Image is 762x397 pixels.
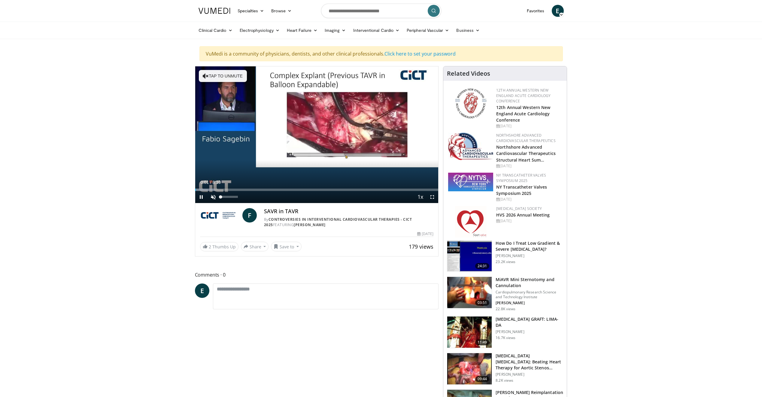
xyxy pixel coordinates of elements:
[496,259,515,264] p: 23.2K views
[403,24,453,36] a: Peripheral Vascular
[384,50,456,57] a: Click here to set your password
[523,5,548,17] a: Favorites
[496,329,563,334] p: [PERSON_NAME]
[234,5,268,17] a: Specialties
[199,70,247,82] button: Tap to unmute
[496,378,513,383] p: 8.2K views
[195,189,439,191] div: Progress Bar
[447,70,490,77] h4: Related Videos
[496,277,563,289] h3: MiAVR Mini Sternotomy and Cannulation
[350,24,403,36] a: Interventional Cardio
[552,5,564,17] a: E
[200,208,240,223] img: Controversies in Interventional Cardiovascular Therapies - CICT 2025
[454,88,487,119] img: 0954f259-7907-4053-a817-32a96463ecc8.png.150x105_q85_autocrop_double_scale_upscale_version-0.2.png
[496,353,563,371] h3: [MEDICAL_DATA] [MEDICAL_DATA]: Beating Heart Therapy for Aortic Stenos…
[447,353,563,385] a: 09:44 [MEDICAL_DATA] [MEDICAL_DATA]: Beating Heart Therapy for Aortic Stenos… [PERSON_NAME] 8.2K ...
[199,8,230,14] img: VuMedi Logo
[195,283,209,298] a: E
[195,66,439,203] video-js: Video Player
[455,206,487,238] img: 0148279c-cbd4-41ce-850e-155379fed24c.png.150x105_q85_autocrop_double_scale_upscale_version-0.2.png
[207,191,219,203] button: Unmute
[199,46,563,61] div: VuMedi is a community of physicians, dentists, and other clinical professionals.
[448,133,493,160] img: 45d48ad7-5dc9-4e2c-badc-8ed7b7f471c1.jpg.150x105_q85_autocrop_double_scale_upscale_version-0.2.jpg
[283,24,321,36] a: Heart Failure
[496,105,550,123] a: 12th Annual Western New England Acute Cardiology Conference
[209,244,211,250] span: 2
[221,196,238,198] div: Volume Level
[447,353,492,384] img: 56195716-083d-4b69-80a2-8ad9e280a22f.150x105_q85_crop-smart_upscale.jpg
[414,191,426,203] button: Playback Rate
[409,243,433,250] span: 179 views
[200,242,238,251] a: 2 Thumbs Up
[236,24,283,36] a: Electrophysiology
[496,212,550,218] a: HVS 2026 Annual Meeting
[271,242,302,251] button: Save to
[447,317,492,348] img: feAgcbrvkPN5ynqH4xMDoxOjA4MTsiGN.150x105_q85_crop-smart_upscale.jpg
[496,133,556,143] a: NorthShore Advanced Cardiovascular Therapeutics
[447,240,563,272] a: 24:31 How Do I Treat Low Gradient & Severe [MEDICAL_DATA]? [PERSON_NAME] 23.2K views
[268,5,295,17] a: Browse
[475,376,490,382] span: 09:44
[195,271,439,279] span: Comments 0
[496,290,563,299] p: Cardiopulmonary Research Science and Technology Institute
[242,208,257,223] a: F
[447,316,563,348] a: 11:49 [MEDICAL_DATA] GRAFT: LIMA-DA [PERSON_NAME] 16.7K views
[453,24,483,36] a: Business
[264,217,433,228] div: By FEATURING
[496,144,556,162] a: Northshore Advanced Cardiovascular Therapeutics Structural Heart Sum…
[496,218,562,224] div: [DATE]
[447,277,563,311] a: 03:51 MiAVR Mini Sternotomy and Cannulation Cardiopulmonary Research Science and Technology Insti...
[264,217,412,227] a: Controversies in Interventional Cardiovascular Therapies - CICT 2025
[241,242,269,251] button: Share
[496,163,562,169] div: [DATE]
[448,173,493,191] img: 381df6ae-7034-46cc-953d-58fc09a18a66.png.150x105_q85_autocrop_double_scale_upscale_version-0.2.png
[321,24,350,36] a: Imaging
[195,24,236,36] a: Clinical Cardio
[496,307,515,311] p: 22.8K views
[294,222,326,227] a: [PERSON_NAME]
[475,300,490,306] span: 03:51
[496,301,563,305] p: [PERSON_NAME]
[426,191,438,203] button: Fullscreen
[496,316,563,328] h3: [MEDICAL_DATA] GRAFT: LIMA-DA
[496,253,563,258] p: [PERSON_NAME]
[496,123,562,129] div: [DATE]
[496,197,562,202] div: [DATE]
[201,180,209,185] span: 0:01
[213,180,221,185] span: 8:10
[475,339,490,345] span: 11:49
[496,184,547,196] a: NY Transcatheter Valves Symposium 2025
[447,241,492,272] img: tyLS_krZ8-0sGT9n4xMDoxOjB1O8AjAz.150x105_q85_crop-smart_upscale.jpg
[264,208,433,215] h4: SAVR in TAVR
[496,173,546,183] a: NY Transcatheter Valves Symposium 2025
[195,191,207,203] button: Pause
[496,206,542,211] a: [MEDICAL_DATA] Society
[417,231,433,237] div: [DATE]
[496,372,563,377] p: [PERSON_NAME]
[210,180,211,185] span: /
[496,240,563,252] h3: How Do I Treat Low Gradient & Severe [MEDICAL_DATA]?
[447,277,492,308] img: de14b145-3190-47e3-9ee4-2c8297d280f7.150x105_q85_crop-smart_upscale.jpg
[475,263,490,269] span: 24:31
[496,335,515,340] p: 16.7K views
[496,88,551,104] a: 12th Annual Western New England Acute Cardiology Conference
[321,4,441,18] input: Search topics, interventions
